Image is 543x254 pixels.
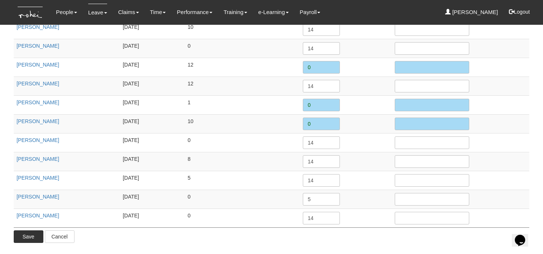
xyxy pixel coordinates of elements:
[120,171,185,190] td: [DATE]
[17,81,59,87] a: [PERSON_NAME]
[120,39,185,58] td: [DATE]
[177,4,212,21] a: Performance
[56,4,77,21] a: People
[185,152,300,171] td: 8
[300,4,321,21] a: Payroll
[185,171,300,190] td: 5
[120,190,185,209] td: [DATE]
[258,4,289,21] a: e-Learning
[120,152,185,171] td: [DATE]
[17,194,59,200] a: [PERSON_NAME]
[150,4,166,21] a: Time
[88,4,107,21] a: Leave
[14,230,43,243] input: Save
[120,114,185,133] td: [DATE]
[504,3,535,21] button: Logout
[185,190,300,209] td: 0
[185,95,300,114] td: 1
[185,20,300,39] td: 10
[17,175,59,181] a: [PERSON_NAME]
[445,4,498,21] a: [PERSON_NAME]
[224,4,247,21] a: Training
[17,213,59,219] a: [PERSON_NAME]
[185,58,300,77] td: 12
[120,77,185,95] td: [DATE]
[120,95,185,114] td: [DATE]
[118,4,139,21] a: Claims
[17,62,59,68] a: [PERSON_NAME]
[185,39,300,58] td: 0
[45,230,75,243] a: Cancel
[512,224,536,247] iframe: chat widget
[17,43,59,49] a: [PERSON_NAME]
[17,24,59,30] a: [PERSON_NAME]
[120,58,185,77] td: [DATE]
[185,77,300,95] td: 12
[17,137,59,143] a: [PERSON_NAME]
[120,20,185,39] td: [DATE]
[185,209,300,227] td: 0
[185,114,300,133] td: 10
[17,99,59,105] a: [PERSON_NAME]
[17,118,59,124] a: [PERSON_NAME]
[185,133,300,152] td: 0
[120,133,185,152] td: [DATE]
[120,209,185,227] td: [DATE]
[17,156,59,162] a: [PERSON_NAME]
